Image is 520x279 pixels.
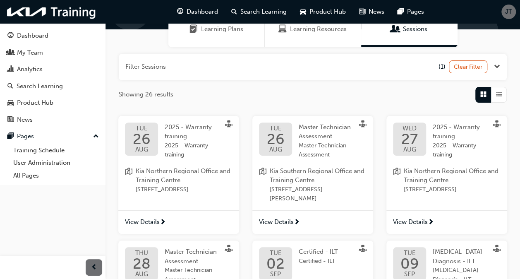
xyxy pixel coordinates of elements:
[136,185,232,195] span: [STREET_ADDRESS]
[17,132,34,141] div: Pages
[359,245,367,254] span: sessionType_FACE_TO_FACE-icon
[449,60,488,73] button: Clear Filter
[361,11,458,47] a: SessionsSessions
[401,125,418,132] span: WED
[91,262,97,273] span: prev-icon
[259,166,266,204] span: location-icon
[7,99,14,107] span: car-icon
[299,141,353,160] span: Master Technician Assessment
[133,147,151,153] span: AUG
[299,257,338,266] span: Certified - ILT
[505,7,512,17] span: JT
[225,245,232,254] span: sessionType_FACE_TO_FACE-icon
[428,219,434,226] span: next-icon
[125,166,132,195] span: location-icon
[386,210,507,234] a: View Details
[133,132,151,147] span: 26
[3,129,102,144] button: Pages
[17,31,48,41] div: Dashboard
[266,132,284,147] span: 26
[160,219,166,226] span: next-icon
[300,7,306,17] span: car-icon
[4,3,99,20] img: kia-training
[266,125,284,132] span: TUE
[170,3,225,20] a: guage-iconDashboard
[17,65,43,74] div: Analytics
[403,24,427,34] span: Sessions
[391,24,400,34] span: Sessions
[359,7,365,17] span: news-icon
[293,3,352,20] a: car-iconProduct Hub
[494,62,500,72] button: Open the filter
[165,141,219,160] span: 2025 - Warranty training
[125,217,160,227] span: View Details
[278,24,287,34] span: Learning Resources
[201,24,243,34] span: Learning Plans
[501,5,516,19] button: JT
[433,123,480,140] span: 2025 - Warranty training
[125,166,232,195] a: location-iconKia Northern Regional Office and Training Centre[STREET_ADDRESS]
[3,112,102,127] a: News
[125,123,232,160] a: TUE26AUG2025 - Warranty training2025 - Warranty training
[17,98,53,108] div: Product Hub
[270,166,367,185] span: Kia Southern Regional Office and Training Centre
[393,123,501,160] a: WED27AUG2025 - Warranty training2025 - Warranty training
[133,271,151,277] span: AUG
[352,3,391,20] a: news-iconNews
[266,250,285,256] span: TUE
[400,256,419,271] span: 09
[7,49,14,57] span: people-icon
[290,24,347,34] span: Learning Resources
[369,7,384,17] span: News
[401,147,418,153] span: AUG
[118,116,239,234] button: TUE26AUG2025 - Warranty training2025 - Warranty traininglocation-iconKia Northern Regional Office...
[3,28,102,43] a: Dashboard
[294,219,300,226] span: next-icon
[187,7,218,17] span: Dashboard
[480,90,486,99] span: Grid
[496,90,502,99] span: List
[3,79,102,94] a: Search Learning
[404,166,501,185] span: Kia Northern Regional Office and Training Centre
[404,185,501,195] span: [STREET_ADDRESS]
[400,271,419,277] span: SEP
[133,250,151,256] span: THU
[398,7,404,17] span: pages-icon
[231,7,237,17] span: search-icon
[299,248,338,255] span: Certified - ILT
[168,11,265,47] a: Learning PlansLearning Plans
[165,248,217,265] span: Master Technician Assessment
[299,123,351,140] span: Master Technician Assessment
[189,24,198,34] span: Learning Plans
[119,90,173,99] span: Showing 26 results
[391,3,431,20] a: pages-iconPages
[259,166,367,204] a: location-iconKia Southern Regional Office and Training Centre[STREET_ADDRESS][PERSON_NAME]
[407,7,424,17] span: Pages
[400,250,419,256] span: TUE
[493,120,501,130] span: sessionType_FACE_TO_FACE-icon
[401,132,418,147] span: 27
[133,256,151,271] span: 28
[225,3,293,20] a: search-iconSearch Learning
[3,95,102,111] a: Product Hub
[10,156,102,169] a: User Administration
[7,133,14,140] span: pages-icon
[10,144,102,157] a: Training Schedule
[17,82,63,91] div: Search Learning
[93,131,99,142] span: up-icon
[433,141,487,160] span: 2025 - Warranty training
[10,169,102,182] a: All Pages
[240,7,287,17] span: Search Learning
[136,166,232,185] span: Kia Northern Regional Office and Training Centre
[17,48,43,58] div: My Team
[266,147,284,153] span: AUG
[259,217,294,227] span: View Details
[359,120,367,130] span: sessionType_FACE_TO_FACE-icon
[3,26,102,129] button: DashboardMy TeamAnalyticsSearch LearningProduct HubNews
[7,83,13,90] span: search-icon
[17,115,33,125] div: News
[7,66,14,73] span: chart-icon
